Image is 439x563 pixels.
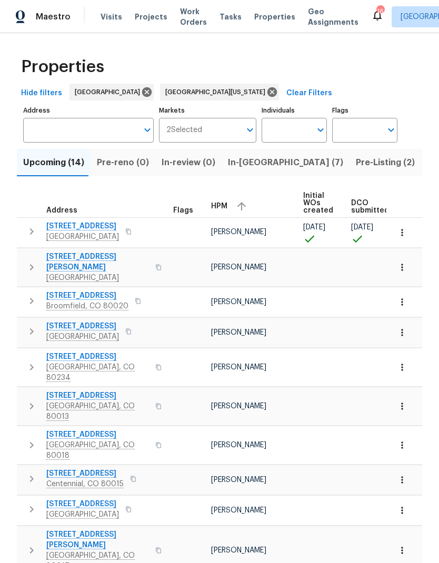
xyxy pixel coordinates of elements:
span: [PERSON_NAME] [211,547,266,554]
span: Work Orders [180,6,207,27]
span: [GEOGRAPHIC_DATA][US_STATE] [165,87,270,97]
span: Tasks [219,13,242,21]
button: Hide filters [17,84,66,103]
span: [PERSON_NAME] [211,329,266,336]
span: Clear Filters [286,87,332,100]
div: 16 [376,6,384,17]
span: 2 Selected [166,126,202,135]
span: [PERSON_NAME] [211,228,266,236]
span: [PERSON_NAME] [211,507,266,514]
span: Upcoming (14) [23,155,84,170]
span: Maestro [36,12,71,22]
span: [DATE] [303,224,325,231]
span: [PERSON_NAME] [211,441,266,449]
span: Hide filters [21,87,62,100]
span: In-[GEOGRAPHIC_DATA] (7) [228,155,343,170]
span: [GEOGRAPHIC_DATA] [75,87,144,97]
label: Address [23,107,154,114]
span: Projects [135,12,167,22]
span: Properties [254,12,295,22]
span: [PERSON_NAME] [211,264,266,271]
div: [GEOGRAPHIC_DATA][US_STATE] [160,84,279,100]
span: [PERSON_NAME] [211,364,266,371]
span: [PERSON_NAME] [211,476,266,484]
label: Flags [332,107,397,114]
span: Initial WOs created [303,192,333,214]
label: Individuals [262,107,327,114]
button: Clear Filters [282,84,336,103]
span: Flags [173,207,193,214]
span: Pre-Listing (2) [356,155,415,170]
button: Open [313,123,328,137]
button: Open [243,123,257,137]
span: [PERSON_NAME] [211,298,266,306]
span: In-review (0) [162,155,215,170]
span: [DATE] [351,224,373,231]
label: Markets [159,107,257,114]
span: Visits [101,12,122,22]
span: Properties [21,62,104,72]
button: Open [384,123,398,137]
span: Geo Assignments [308,6,358,27]
span: [PERSON_NAME] [211,403,266,410]
span: Address [46,207,77,214]
span: Pre-reno (0) [97,155,149,170]
div: [GEOGRAPHIC_DATA] [69,84,154,100]
span: DCO submitted [351,199,389,214]
button: Open [140,123,155,137]
span: HPM [211,203,227,210]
